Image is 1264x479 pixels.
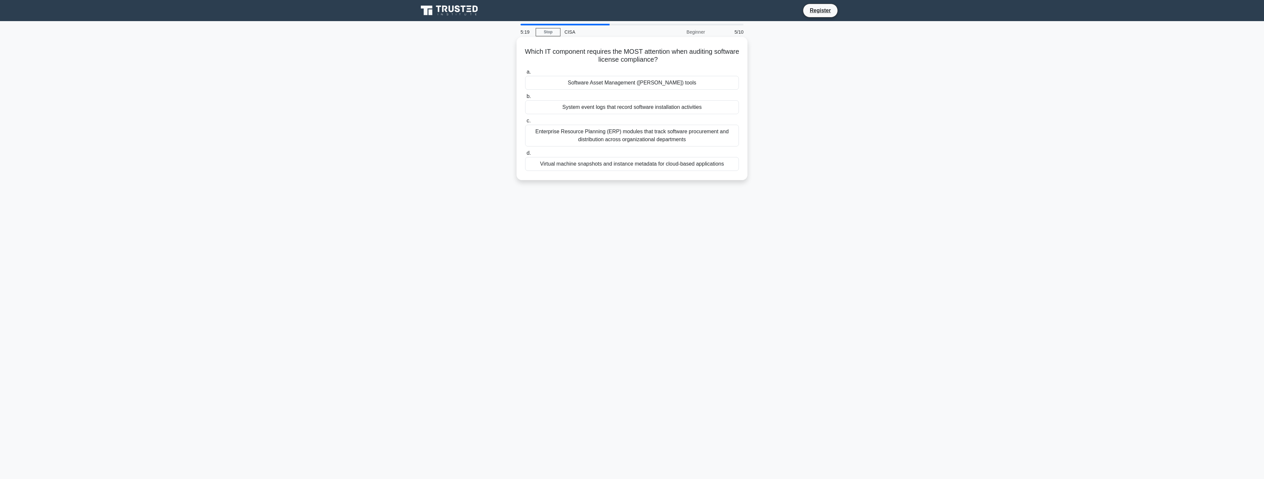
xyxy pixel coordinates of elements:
[709,25,747,39] div: 5/10
[560,25,651,39] div: CISA
[525,100,739,114] div: System event logs that record software installation activities
[525,76,739,90] div: Software Asset Management ([PERSON_NAME]) tools
[526,150,531,156] span: d.
[526,93,531,99] span: b.
[536,28,560,36] a: Stop
[526,118,530,123] span: c.
[806,6,835,15] a: Register
[526,69,531,75] span: a.
[517,25,536,39] div: 5:19
[524,48,740,64] h5: Which IT component requires the MOST attention when auditing software license compliance?
[651,25,709,39] div: Beginner
[525,157,739,171] div: Virtual machine snapshots and instance metadata for cloud-based applications
[525,125,739,146] div: Enterprise Resource Planning (ERP) modules that track software procurement and distribution acros...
